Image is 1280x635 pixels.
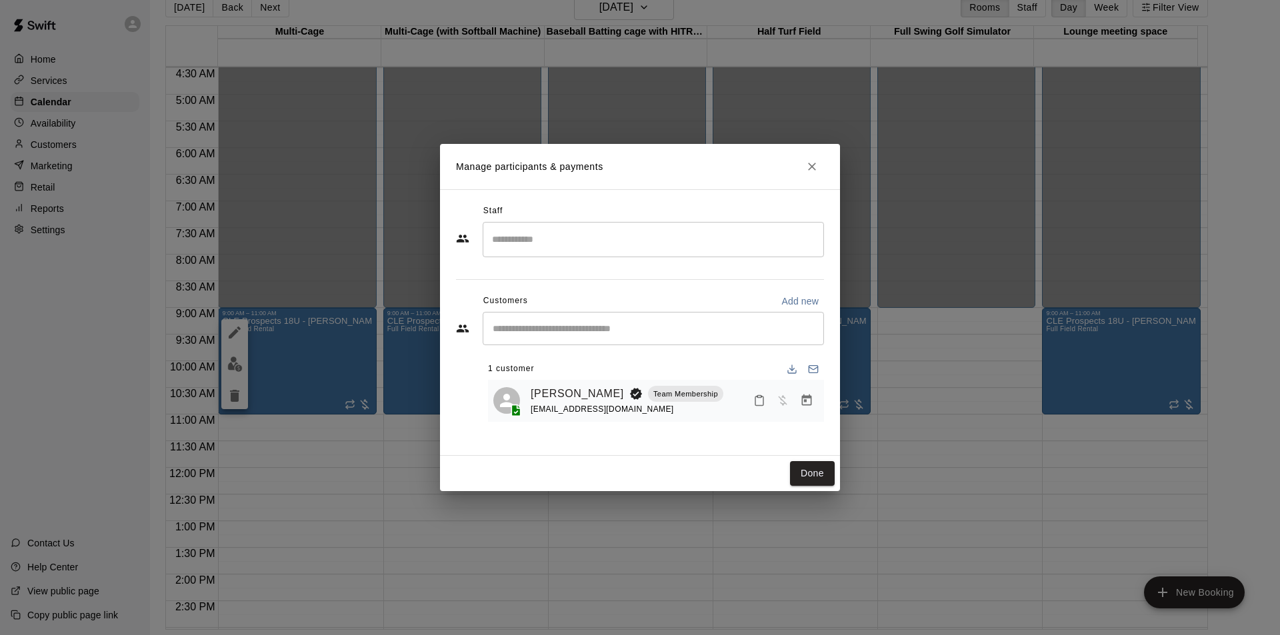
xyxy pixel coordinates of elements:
button: Close [800,155,824,179]
button: Email participants [803,358,824,380]
span: Customers [483,291,528,312]
button: Download list [781,358,803,380]
span: 1 customer [488,358,534,380]
button: Mark attendance [748,389,771,412]
div: Search staff [483,222,824,257]
svg: Booking Owner [629,387,643,400]
button: Manage bookings & payment [795,388,819,412]
span: [EMAIL_ADDRESS][DOMAIN_NAME] [531,404,674,414]
svg: Staff [456,232,469,245]
div: Josh Pentek [493,387,520,414]
button: Add new [776,291,824,312]
svg: Customers [456,322,469,335]
span: Staff [483,201,503,222]
button: Done [790,461,835,486]
p: Add new [781,295,819,308]
div: Start typing to search customers... [483,312,824,345]
span: Has not paid [771,394,795,406]
a: [PERSON_NAME] [531,385,624,402]
p: Team Membership [653,388,718,400]
p: Manage participants & payments [456,160,603,174]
